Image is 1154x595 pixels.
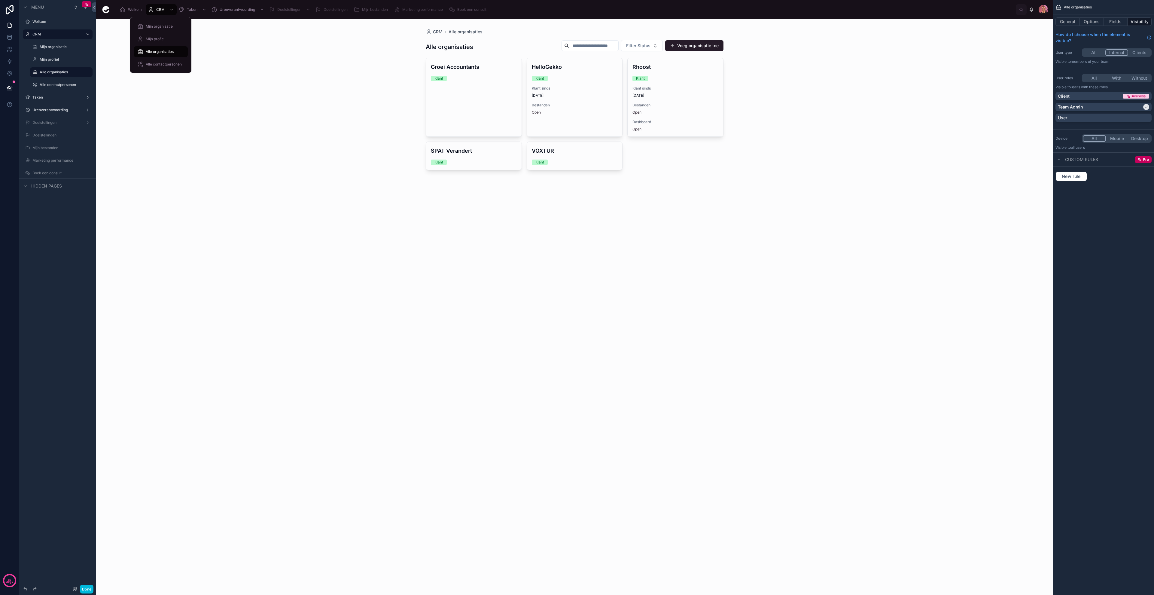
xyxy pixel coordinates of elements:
button: All [1083,49,1105,56]
label: User roles [1055,76,1079,81]
a: Taken [177,4,209,15]
button: Done [80,585,93,593]
p: 9 [8,578,11,584]
span: Alle organisaties [146,49,174,54]
span: Taken [187,7,197,12]
span: Business [1131,94,1146,99]
span: Mijn bestanden [362,7,388,12]
label: Marketing performance [32,158,89,163]
button: Fields [1104,17,1128,26]
label: Mijn bestanden [32,145,89,150]
button: With [1105,75,1128,81]
span: Doelstellingen [277,7,301,12]
label: Mijn organisatie [40,44,89,49]
span: Marketing performance [402,7,443,12]
a: Boek een consult [447,4,491,15]
label: Mijn profiel [40,57,89,62]
a: Alle organisaties [134,46,188,57]
label: CRM [32,32,81,37]
span: Custom rules [1065,157,1098,163]
label: Alle contactpersonen [40,82,89,87]
a: Urenverantwoording [209,4,267,15]
span: Alle organisaties [1064,5,1092,10]
a: Mijn organisatie [134,21,188,32]
span: CRM [156,7,165,12]
button: Without [1128,75,1151,81]
span: Users with these roles [1071,85,1108,89]
span: Pro [1143,157,1149,162]
span: Menu [31,4,44,10]
span: Mijn profiel [146,37,165,41]
a: Doelstellingen [313,4,352,15]
label: Device [1055,136,1079,141]
label: Doelstellingen [32,120,81,125]
button: Options [1080,17,1104,26]
button: Clients [1128,49,1151,56]
span: Boek een consult [457,7,486,12]
label: User type [1055,50,1079,55]
span: Doelstellingen [324,7,348,12]
button: Mobile [1106,135,1128,142]
span: Urenverantwoording [220,7,255,12]
button: Internal [1105,49,1128,56]
button: New rule [1055,172,1087,181]
span: Welkom [128,7,142,12]
a: Alle contactpersonen [134,59,188,70]
label: Urenverantwoording [32,108,81,112]
label: Taken [32,95,81,100]
p: days [6,580,13,585]
label: Alle organisaties [40,70,89,75]
p: Visible to [1055,85,1152,90]
button: All [1083,135,1106,142]
div: scrollable content [115,3,1016,16]
a: CRM [146,4,177,15]
a: Doelstellingen [267,4,313,15]
label: Doelstellingen [32,133,89,138]
span: New rule [1059,174,1083,179]
span: Members of your team [1071,59,1110,64]
img: App logo [101,5,111,14]
p: Team Admin [1058,104,1083,110]
a: Marketing performance [392,4,447,15]
button: General [1055,17,1080,26]
span: all users [1071,145,1085,150]
button: Visibility [1128,17,1152,26]
p: User [1058,115,1067,121]
span: Mijn organisatie [146,24,173,29]
p: Client [1058,93,1070,99]
span: Alle contactpersonen [146,62,182,67]
span: How do I choose when the element is visible? [1055,32,1144,44]
a: How do I choose when the element is visible? [1055,32,1152,44]
p: Visible to [1055,59,1152,64]
button: All [1083,75,1105,81]
button: Desktop [1128,135,1151,142]
label: Boek een consult [32,171,89,175]
label: Welkom [32,19,89,24]
span: Hidden pages [31,183,62,189]
p: Visible to [1055,145,1152,150]
a: Mijn profiel [134,34,188,44]
a: Welkom [118,4,146,15]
